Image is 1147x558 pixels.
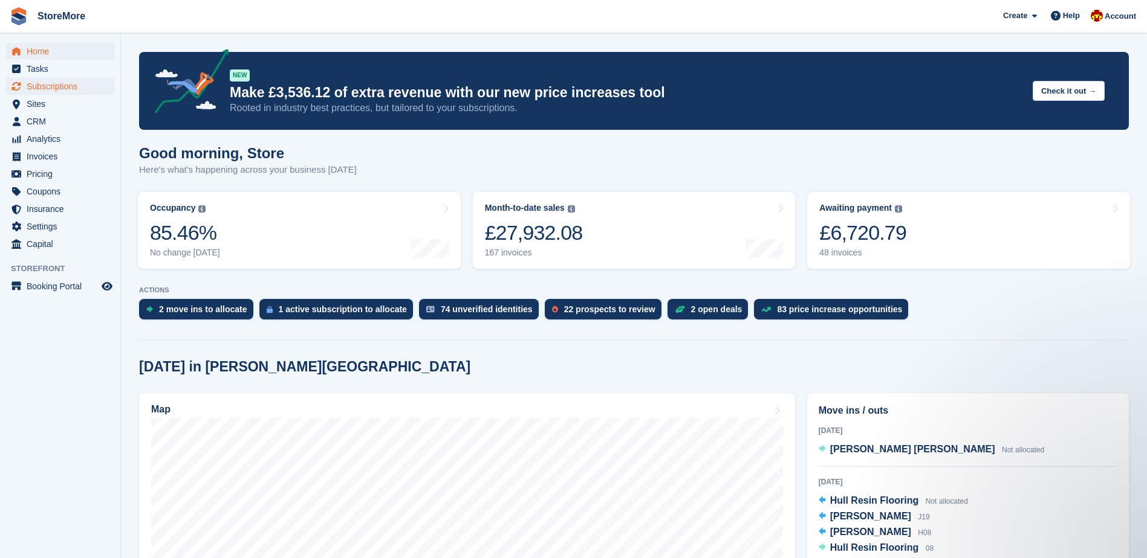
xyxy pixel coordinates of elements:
img: price_increase_opportunities-93ffe204e8149a01c8c9dc8f82e8f89637d9d84a8eef4429ea346261dce0b2c0.svg [761,307,771,312]
img: move_ins_to_allocate_icon-fdf77a2bb77ea45bf5b3d319d69a93e2d87916cf1d5bf7949dd705db3b84f3ca.svg [146,306,153,313]
a: 2 open deals [668,299,755,325]
a: 22 prospects to review [545,299,668,325]
span: CRM [27,113,99,130]
span: Pricing [27,165,99,182]
a: menu [6,60,114,77]
a: menu [6,130,114,147]
span: Hull Resin Flooring [830,542,919,553]
span: [PERSON_NAME] [830,511,911,521]
div: 74 unverified identities [441,304,533,314]
span: Coupons [27,183,99,200]
img: stora-icon-8386f47178a22dfd0bd8f6a31ec36ba5ce8667c1dd55bd0f319d3a0aa187defe.svg [10,7,28,25]
span: Booking Portal [27,278,99,295]
span: J19 [918,513,929,521]
span: [PERSON_NAME] [PERSON_NAME] [830,444,995,454]
img: icon-info-grey-7440780725fd019a000dd9b08b2336e03edf1995a4989e88bcd33f0948082b44.svg [895,205,902,213]
a: menu [6,165,114,182]
img: price-adjustments-announcement-icon-8257ccfd72463d97f412b2fc003d46551f7dbcb40ab6d574587a9cd5c0d94... [145,49,229,118]
img: icon-info-grey-7440780725fd019a000dd9b08b2336e03edf1995a4989e88bcd33f0948082b44.svg [568,205,575,213]
div: 167 invoices [485,248,583,258]
span: Not allocated [1002,446,1044,454]
p: ACTIONS [139,286,1129,294]
span: Analytics [27,130,99,147]
span: Home [27,43,99,60]
span: 08 [926,544,934,553]
h2: [DATE] in [PERSON_NAME][GEOGRAPHIC_DATA] [139,359,470,375]
span: Sites [27,95,99,112]
div: 48 invoices [819,248,906,258]
a: menu [6,78,114,95]
span: Settings [27,218,99,235]
div: 2 move ins to allocate [159,304,247,314]
button: Check it out → [1033,81,1105,101]
a: [PERSON_NAME] J19 [819,509,930,525]
a: StoreMore [33,6,90,26]
div: 83 price increase opportunities [777,304,902,314]
div: [DATE] [819,476,1117,487]
span: H08 [918,528,931,537]
h1: Good morning, Store [139,145,357,161]
span: Subscriptions [27,78,99,95]
span: Tasks [27,60,99,77]
a: Hull Resin Flooring 08 [819,540,934,556]
span: Not allocated [926,497,968,505]
div: 22 prospects to review [564,304,655,314]
a: 1 active subscription to allocate [259,299,419,325]
a: 2 move ins to allocate [139,299,259,325]
div: £27,932.08 [485,220,583,245]
div: No change [DATE] [150,248,220,258]
a: Hull Resin Flooring Not allocated [819,493,968,509]
img: deal-1b604bf984904fb50ccaf53a9ad4b4a5d6e5aea283cecdc64d6e3604feb123c2.svg [675,305,685,313]
div: Awaiting payment [819,203,892,213]
img: Store More Team [1091,10,1103,22]
a: menu [6,183,114,200]
a: menu [6,95,114,112]
img: icon-info-grey-7440780725fd019a000dd9b08b2336e03edf1995a4989e88bcd33f0948082b44.svg [198,205,206,213]
a: menu [6,113,114,130]
div: NEW [230,69,250,82]
span: Account [1105,10,1136,22]
div: [DATE] [819,425,1117,436]
span: Storefront [11,263,120,275]
a: menu [6,236,114,252]
img: prospect-51fa495bee0391a8d652442698ab0144808aea92771e9ea1ae160a38d050c398.svg [552,306,558,313]
a: Month-to-date sales £27,932.08 167 invoices [473,192,796,269]
div: £6,720.79 [819,220,906,245]
span: Help [1063,10,1080,22]
a: menu [6,43,114,60]
h2: Map [151,404,171,415]
a: [PERSON_NAME] H08 [819,525,932,540]
div: Occupancy [150,203,195,213]
span: Create [1003,10,1027,22]
p: Rooted in industry best practices, but tailored to your subscriptions. [230,101,1023,115]
span: Capital [27,236,99,252]
a: Occupancy 85.46% No change [DATE] [138,192,461,269]
a: menu [6,200,114,217]
div: 1 active subscription to allocate [279,304,407,314]
a: Awaiting payment £6,720.79 48 invoices [807,192,1130,269]
a: menu [6,148,114,165]
img: verify_identity-adf6edd0f0f0b5bbfe63781bf79b02c33cf7c696d77639b501bdc392416b5a36.svg [426,306,435,313]
span: Hull Resin Flooring [830,495,919,505]
a: menu [6,278,114,295]
a: [PERSON_NAME] [PERSON_NAME] Not allocated [819,442,1044,458]
div: Month-to-date sales [485,203,565,213]
a: Preview store [100,279,114,293]
a: 74 unverified identities [419,299,545,325]
span: Invoices [27,148,99,165]
span: [PERSON_NAME] [830,527,911,537]
div: 2 open deals [691,304,742,314]
a: menu [6,218,114,235]
div: 85.46% [150,220,220,245]
img: active_subscription_to_allocate_icon-d502201f5373d7db506a760aba3b589e785aa758c864c3986d89f69b8ff3... [267,306,273,313]
a: 83 price increase opportunities [754,299,914,325]
p: Here's what's happening across your business [DATE] [139,163,357,177]
p: Make £3,536.12 of extra revenue with our new price increases tool [230,84,1023,101]
h2: Move ins / outs [819,403,1117,418]
span: Insurance [27,200,99,217]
